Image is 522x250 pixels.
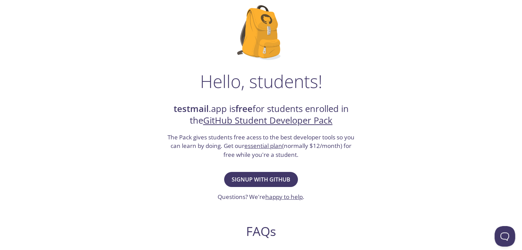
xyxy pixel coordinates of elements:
a: GitHub Student Developer Pack [203,114,333,126]
img: github-student-backpack.png [237,5,285,60]
h1: Hello, students! [200,71,322,91]
span: Signup with GitHub [232,175,290,184]
a: happy to help [265,193,303,201]
h3: The Pack gives students free acess to the best developer tools so you can learn by doing. Get our... [167,133,356,159]
a: essential plan [244,142,282,150]
h2: FAQs [129,224,393,239]
iframe: Help Scout Beacon - Open [495,226,515,247]
strong: testmail [174,103,209,115]
button: Signup with GitHub [224,172,298,187]
h3: Questions? We're . [218,192,304,201]
h2: .app is for students enrolled in the [167,103,356,127]
strong: free [235,103,253,115]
